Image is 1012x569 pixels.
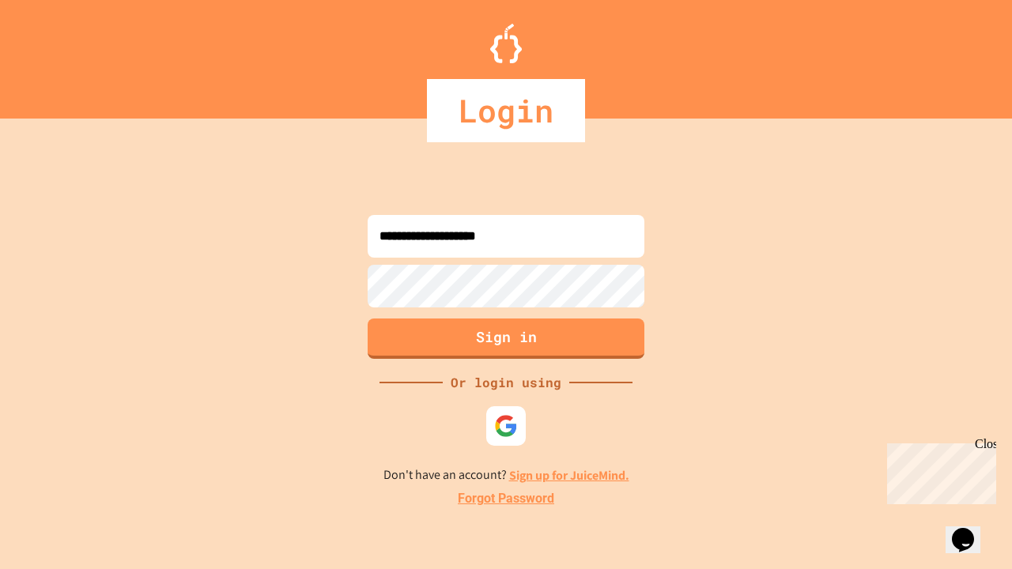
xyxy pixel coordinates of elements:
iframe: chat widget [946,506,996,553]
img: google-icon.svg [494,414,518,438]
iframe: chat widget [881,437,996,504]
div: Login [427,79,585,142]
a: Forgot Password [458,489,554,508]
p: Don't have an account? [383,465,629,485]
button: Sign in [368,318,644,359]
img: Logo.svg [490,24,522,63]
div: Chat with us now!Close [6,6,109,100]
a: Sign up for JuiceMind. [509,467,629,484]
div: Or login using [443,373,569,392]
